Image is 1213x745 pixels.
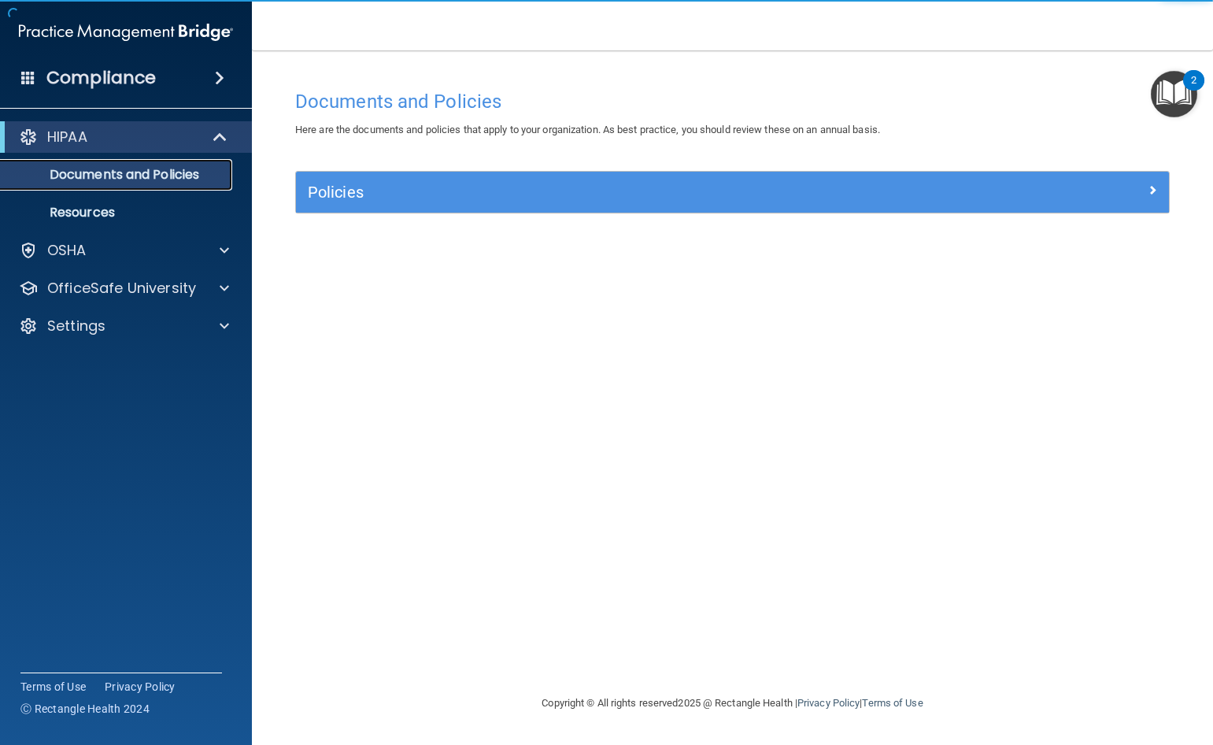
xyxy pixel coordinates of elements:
a: Privacy Policy [105,679,176,695]
p: OSHA [47,241,87,260]
p: Settings [47,317,105,335]
div: 2 [1191,80,1196,101]
h5: Policies [308,183,939,201]
span: Here are the documents and policies that apply to your organization. As best practice, you should... [295,124,880,135]
p: HIPAA [47,128,87,146]
h4: Compliance [46,67,156,89]
div: Copyright © All rights reserved 2025 @ Rectangle Health | | [446,678,1020,728]
iframe: Drift Widget Chat Controller [941,633,1194,696]
button: Open Resource Center, 2 new notifications [1151,71,1197,117]
a: Privacy Policy [797,697,860,709]
a: Terms of Use [20,679,86,695]
a: OfficeSafe University [19,279,229,298]
p: OfficeSafe University [47,279,196,298]
h4: Documents and Policies [295,91,1170,112]
a: HIPAA [19,128,228,146]
img: PMB logo [19,17,233,48]
span: Ⓒ Rectangle Health 2024 [20,701,150,717]
a: Terms of Use [862,697,923,709]
a: OSHA [19,241,229,260]
a: Settings [19,317,229,335]
p: Resources [10,205,225,221]
a: Policies [308,180,1157,205]
p: Documents and Policies [10,167,225,183]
